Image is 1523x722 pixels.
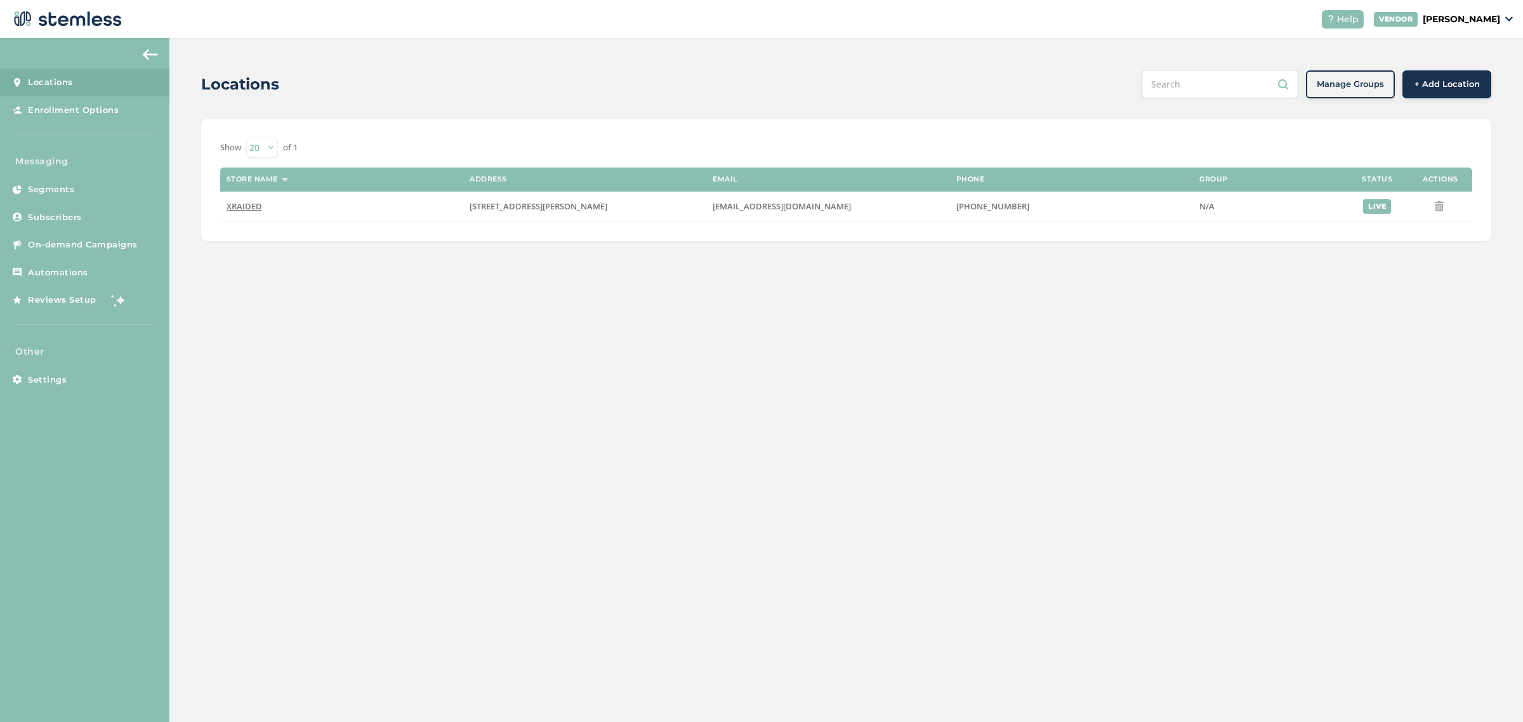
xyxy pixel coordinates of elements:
img: icon-sort-1e1d7615.svg [282,178,288,181]
label: Show [220,141,241,154]
span: Subscribers [28,211,82,224]
span: [STREET_ADDRESS][PERSON_NAME] [470,200,607,212]
label: Phone [956,175,985,183]
span: [PHONE_NUMBER] [956,200,1029,212]
label: 10141 San Fernando Road [470,201,700,212]
label: Store name [227,175,278,183]
span: Settings [28,374,67,386]
img: logo-dark-0685b13c.svg [10,6,122,32]
label: N/A [1199,201,1339,212]
label: Status [1362,175,1392,183]
button: + Add Location [1402,70,1491,98]
span: XRAIDED [227,200,262,212]
label: Email [713,175,738,183]
span: Automations [28,266,88,279]
button: Manage Groups [1306,70,1395,98]
img: glitter-stars-b7820f95.gif [106,287,131,313]
span: On-demand Campaigns [28,239,138,251]
h2: Locations [201,73,279,96]
span: Reviews Setup [28,294,96,306]
span: + Add Location [1414,78,1480,91]
span: Enrollment Options [28,104,119,117]
th: Actions [1409,167,1472,192]
span: [EMAIL_ADDRESS][DOMAIN_NAME] [713,200,851,212]
label: (818) 423-3849 [956,201,1187,212]
div: VENDOR [1374,12,1418,27]
span: Manage Groups [1317,78,1384,91]
img: icon-arrow-back-accent-c549486e.svg [143,49,158,60]
span: Help [1337,13,1359,26]
label: Address [470,175,507,183]
span: Locations [28,76,73,89]
iframe: Chat Widget [1460,661,1523,722]
img: icon_down-arrow-small-66adaf34.svg [1505,16,1513,22]
label: XRAIDED [227,201,457,212]
label: Group [1199,175,1228,183]
label: of 1 [283,141,298,154]
div: live [1363,199,1391,214]
label: lavinaxraided@gmail.com [713,201,943,212]
input: Search [1142,70,1298,98]
img: icon-help-white-03924b79.svg [1327,15,1335,23]
span: Segments [28,183,74,196]
p: [PERSON_NAME] [1423,13,1500,26]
